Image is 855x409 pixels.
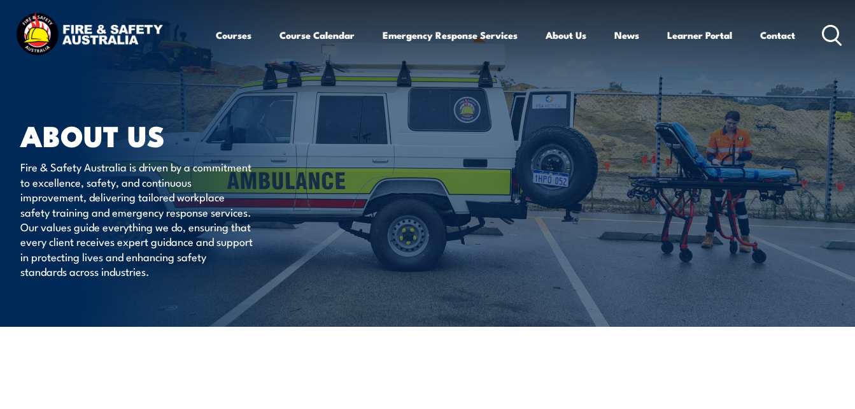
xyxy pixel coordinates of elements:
a: Course Calendar [279,20,355,50]
p: Fire & Safety Australia is driven by a commitment to excellence, safety, and continuous improveme... [20,159,253,278]
a: News [614,20,639,50]
a: Courses [216,20,251,50]
a: Learner Portal [667,20,732,50]
a: Emergency Response Services [383,20,518,50]
a: About Us [546,20,586,50]
a: Contact [760,20,795,50]
h1: About Us [20,122,335,147]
